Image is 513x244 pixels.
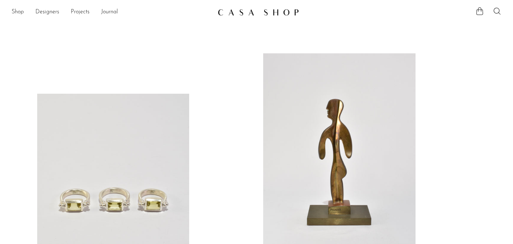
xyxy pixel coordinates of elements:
ul: NEW HEADER MENU [12,6,212,18]
nav: Desktop navigation [12,6,212,18]
a: Journal [101,8,118,17]
a: Shop [12,8,24,17]
a: Designers [35,8,59,17]
a: Projects [71,8,90,17]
